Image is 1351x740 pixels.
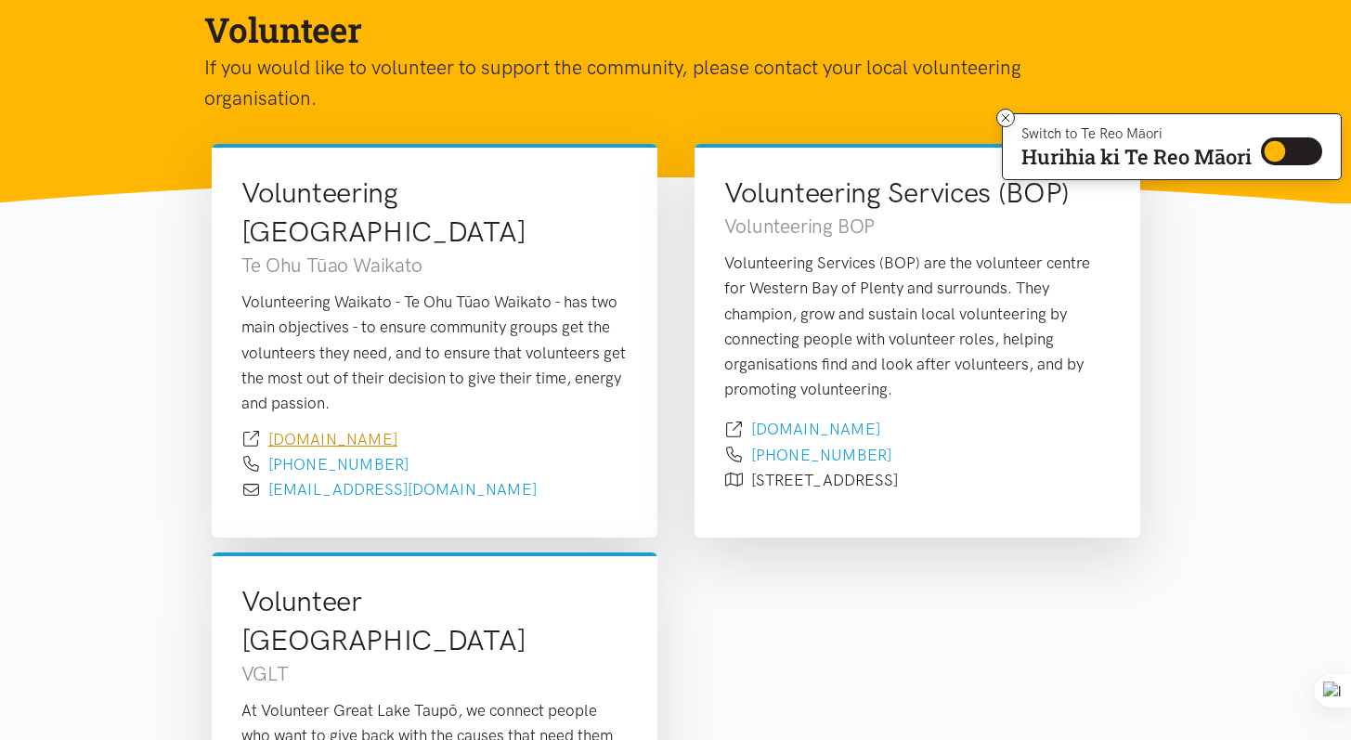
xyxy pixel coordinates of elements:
[724,251,1111,402] p: Volunteering Services (BOP) are the volunteer centre for Western Bay of Plenty and surrounds. The...
[268,455,409,474] a: [PHONE_NUMBER]
[241,290,628,416] div: Volunteering Waikato - Te Ohu Tūao Waikato - has two main objectives - to ensure community groups...
[268,430,397,448] a: [DOMAIN_NAME]
[241,660,628,687] h3: VGLT
[724,174,1111,213] h2: Volunteering Services (BOP)
[204,7,1118,52] h1: Volunteer
[751,446,891,464] a: [PHONE_NUMBER]
[204,52,1118,114] p: If you would like to volunteer to support the community, please contact your local volunteering o...
[268,480,537,499] a: [EMAIL_ADDRESS][DOMAIN_NAME]
[724,213,1111,240] h3: Volunteering BOP
[241,582,628,660] h2: Volunteer [GEOGRAPHIC_DATA]
[1021,149,1252,165] p: Hurihia ki Te Reo Māori
[241,174,628,252] h2: Volunteering [GEOGRAPHIC_DATA]
[1021,128,1252,139] p: Switch to Te Reo Māori
[751,468,898,493] p: [STREET_ADDRESS]
[241,252,628,279] h3: Te Ohu Tūao Waikato
[751,420,880,438] a: [DOMAIN_NAME]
